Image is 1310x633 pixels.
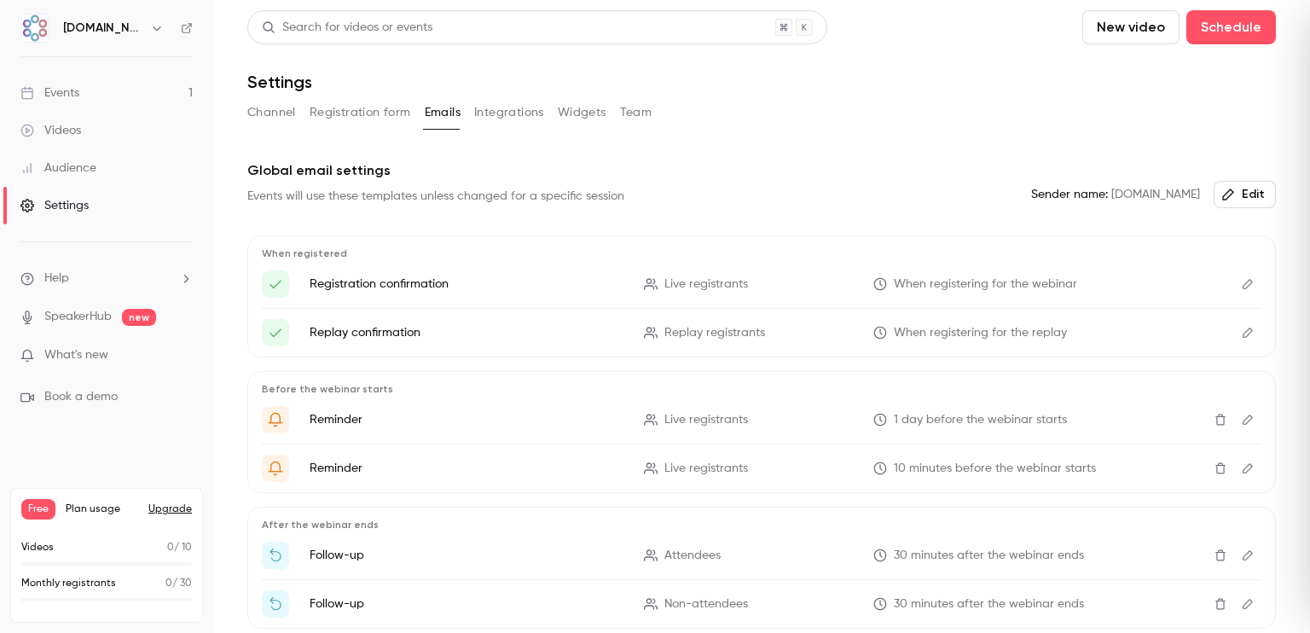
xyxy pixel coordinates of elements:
li: Watch the replay of {{ event_name }} [262,590,1261,618]
p: After the webinar ends [262,518,1261,531]
p: Replay confirmation [310,324,623,341]
span: When registering for the webinar [894,276,1077,293]
div: Audience [20,160,96,177]
p: Registration confirmation [310,276,623,293]
a: SpeakerHub [44,308,112,326]
li: Here's your access link to {{ event_name }}! [262,319,1261,346]
span: Free [21,499,55,520]
button: Team [620,99,652,126]
li: Thanks for attending {{ event_name }} [262,542,1261,569]
button: Delete [1207,406,1234,433]
span: 1 day before the webinar starts [894,411,1067,429]
p: / 10 [167,540,192,555]
button: Edit [1234,455,1261,482]
button: Edit [1214,181,1276,208]
button: Delete [1207,590,1234,618]
span: 30 minutes after the webinar ends [894,547,1084,565]
span: Book a demo [44,388,118,406]
button: Schedule [1186,10,1276,44]
button: Edit [1234,270,1261,298]
div: Videos [20,122,81,139]
button: Edit [1234,590,1261,618]
button: Delete [1207,455,1234,482]
p: Follow-up [310,595,623,613]
span: Attendees [664,547,721,565]
span: Live registrants [664,411,748,429]
button: Registration form [310,99,411,126]
li: help-dropdown-opener [20,270,193,287]
p: / 30 [165,576,192,591]
span: What's new [44,346,108,364]
li: Get Ready for '{{ event_name }}' tomorrow! [262,406,1261,433]
span: 10 minutes before the webinar starts [894,460,1096,478]
h1: Settings [247,72,312,92]
button: New video [1082,10,1180,44]
button: Widgets [558,99,606,126]
button: Channel [247,99,296,126]
li: {{ event_name }} is about to go live [262,455,1261,482]
li: Here's your access link to {{ event_name }}! [262,270,1261,298]
div: Events will use these templates unless changed for a specific session [247,188,624,205]
span: new [122,309,156,326]
button: Integrations [474,99,544,126]
button: Upgrade [148,502,192,516]
button: Delete [1207,542,1234,569]
div: Events [20,84,79,102]
span: Live registrants [664,460,748,478]
span: Non-attendees [664,595,748,613]
span: 0 [167,543,174,553]
span: 30 minutes after the webinar ends [894,595,1084,613]
p: Follow-up [310,547,623,564]
span: When registering for the replay [894,324,1067,342]
p: When registered [262,247,1261,260]
span: Help [44,270,69,287]
button: Edit [1234,542,1261,569]
div: Search for videos or events [262,19,432,37]
p: Videos [21,540,54,555]
span: Replay registrants [664,324,765,342]
p: Reminder [310,411,623,428]
button: Emails [425,99,461,126]
p: Reminder [310,460,623,477]
div: Settings [20,197,89,214]
button: Edit [1234,319,1261,346]
p: Before the webinar starts [262,382,1261,396]
p: Global email settings [247,160,1276,181]
img: AMT.Group [21,15,49,42]
span: Live registrants [664,276,748,293]
span: [DOMAIN_NAME] [1031,186,1200,204]
h6: [DOMAIN_NAME] [63,20,143,37]
span: 0 [165,578,172,589]
em: Sender name: [1031,189,1108,200]
iframe: Noticeable Trigger [172,348,193,363]
p: Monthly registrants [21,576,116,591]
button: Edit [1234,406,1261,433]
span: Plan usage [66,502,138,516]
